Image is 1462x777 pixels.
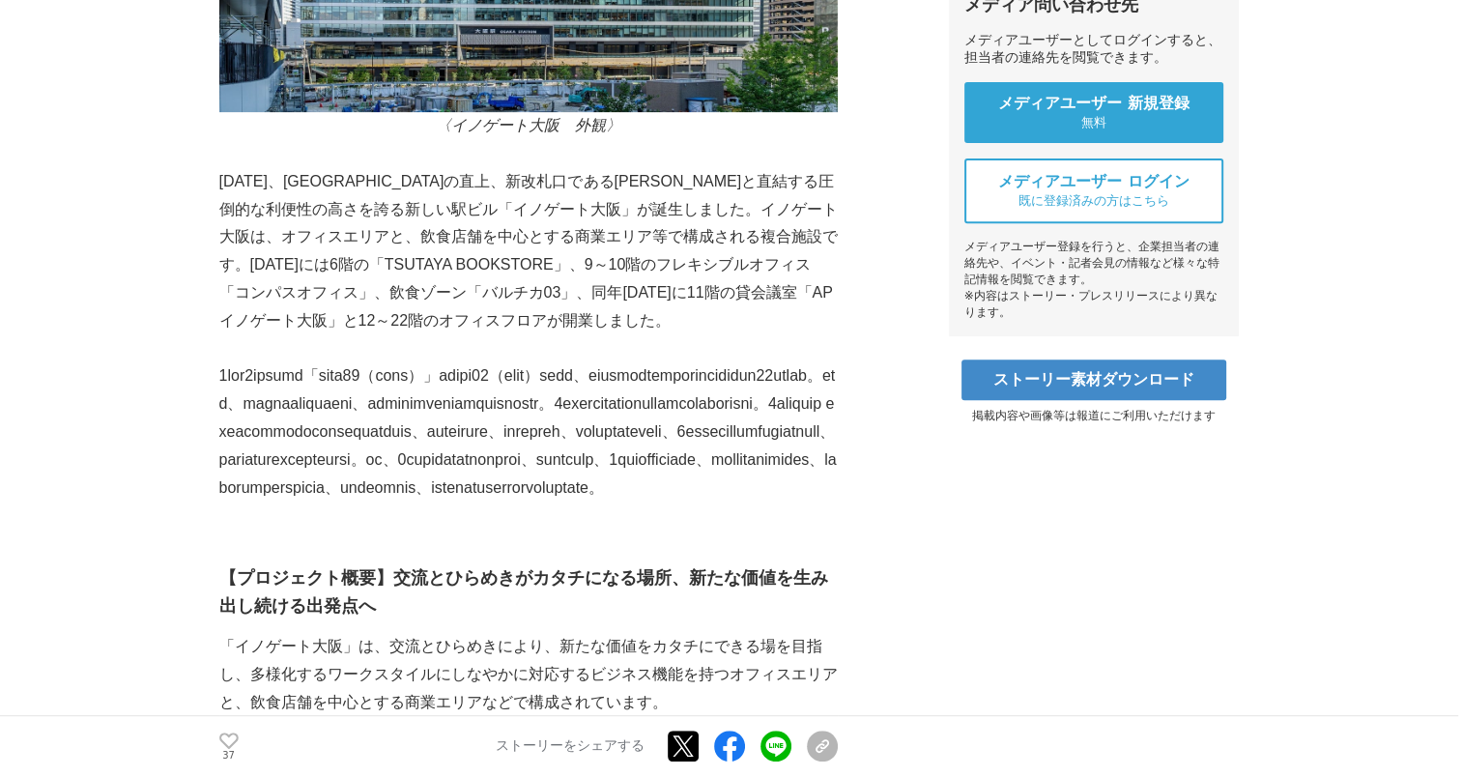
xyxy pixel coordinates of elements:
span: メディアユーザー 新規登録 [998,94,1190,114]
a: ストーリー素材ダウンロード [961,360,1226,400]
a: メディアユーザー 新規登録 無料 [964,82,1223,143]
p: 掲載内容や画像等は報道にご利用いただけます [949,408,1239,424]
span: 既に登録済みの方はこちら [1018,192,1169,210]
em: 〈イノゲート大阪 外観〉 [436,117,621,133]
p: 37 [219,751,239,761]
span: メディアユーザー ログイン [998,172,1190,192]
p: 「イノゲート大阪」は、交流とひらめきにより、新たな価値をカタチにできる場を目指し、多様化するワークスタイルにしなやかに対応するビジネス機能を持つオフィスエリアと、飲食店舗を中心とする商業エリアな... [219,633,838,716]
p: 1lor2ipsumd「sita89（cons）」adipi02（elit）sedd、eiusmodtemporincididun22utlab。etd、magnaaliquaeni、admin... [219,362,838,502]
span: 無料 [1081,114,1106,131]
div: メディアユーザー登録を行うと、企業担当者の連絡先や、イベント・記者会見の情報など様々な特記情報を閲覧できます。 ※内容はストーリー・プレスリリースにより異なります。 [964,239,1223,321]
a: メディアユーザー ログイン 既に登録済みの方はこちら [964,158,1223,223]
p: ストーリーをシェアする [496,738,645,756]
h3: 【プロジェクト概要】交流とひらめきがカタチになる場所、新たな価値を生み出し続ける出発点へ [219,564,838,620]
div: メディアユーザーとしてログインすると、担当者の連絡先を閲覧できます。 [964,32,1223,67]
p: [DATE]、[GEOGRAPHIC_DATA]の直上、新改札口である[PERSON_NAME]と直結する圧倒的な利便性の高さを誇る新しい駅ビル「イノゲート大阪」が誕生しました。イノゲート大阪は... [219,168,838,335]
